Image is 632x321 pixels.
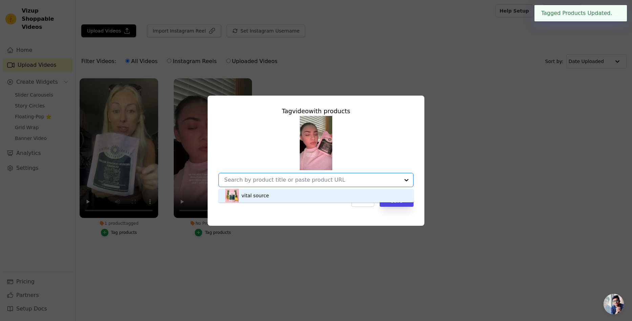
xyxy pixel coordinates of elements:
[534,5,627,21] div: Tagged Products Updated.
[241,192,269,199] div: vital source
[604,294,624,314] div: Açık sohbet
[225,189,239,202] img: product thumbnail
[300,116,332,170] img: tn-8301a7fdebcb440f8534136e82b5d53c.png
[612,9,620,17] button: Close
[224,177,400,183] input: Search by product title or paste product URL
[218,106,414,116] div: Tag video with products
